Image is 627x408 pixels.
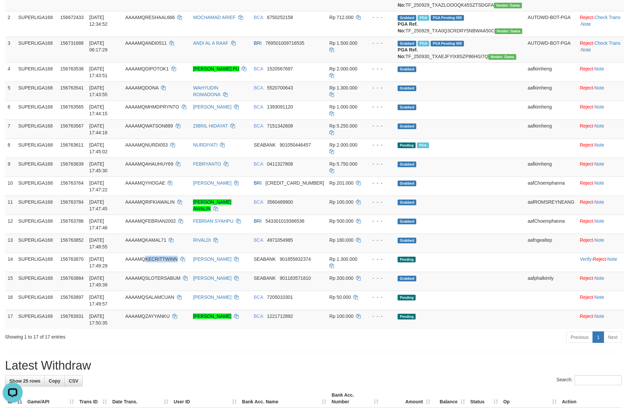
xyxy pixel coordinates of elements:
[367,104,393,110] div: - - -
[265,180,324,186] span: Copy 673401032670537 to clipboard
[89,275,108,287] span: [DATE] 17:49:39
[267,294,293,300] span: Copy 7205010301 to clipboard
[60,104,84,110] span: 156763565
[577,158,624,177] td: ·
[367,313,393,320] div: - - -
[77,389,110,408] th: Trans ID: activate to sort column ascending
[193,218,233,224] a: FEBRIAN SYAHPU
[367,180,393,186] div: - - -
[9,378,40,384] span: Show 25 rows
[580,294,593,300] a: Reject
[254,237,263,243] span: BCA
[525,11,577,37] td: AUTOWD-BOT-PGA
[367,237,393,243] div: - - -
[580,85,593,90] a: Reject
[594,142,604,148] a: Note
[193,180,231,186] a: [PERSON_NAME]
[398,66,416,72] span: Grabbed
[593,332,604,343] a: 1
[267,85,293,90] span: Copy 5520700643 to clipboard
[125,294,174,300] span: AAAAMQSALAMCUAN
[125,180,165,186] span: AAAAMQYHOGAE
[49,378,60,384] span: Copy
[60,142,84,148] span: 156763611
[398,162,416,167] span: Grabbed
[525,177,577,196] td: aafChoemphanna
[60,256,84,262] span: 156763870
[594,15,621,20] a: Check Trans
[367,40,393,46] div: - - -
[488,54,516,60] span: Vendor URL: https://trx31.1velocity.biz
[329,123,357,129] span: Rp 5.250.000
[580,237,593,243] a: Reject
[367,294,393,300] div: - - -
[5,272,16,291] td: 15
[607,256,617,262] a: Note
[125,104,179,110] span: AAAAMQMHMDPRYNTO
[367,199,393,205] div: - - -
[89,294,108,307] span: [DATE] 17:49:57
[501,389,559,408] th: Op: activate to sort column ascending
[525,81,577,100] td: aafkimheng
[580,142,593,148] a: Reject
[254,15,263,20] span: BCA
[89,40,108,52] span: [DATE] 06:17:29
[16,81,58,100] td: SUPERLIGA168
[16,158,58,177] td: SUPERLIGA168
[64,375,83,387] a: CSV
[254,40,261,46] span: BRI
[431,41,464,46] span: PGA Pending
[580,314,593,319] a: Reject
[193,85,220,97] a: WAHYUDIN ROMADONA
[577,139,624,158] td: ·
[5,196,16,215] td: 11
[577,37,624,62] td: · ·
[5,215,16,234] td: 12
[125,142,168,148] span: AAAAMQNURDI053
[60,66,84,71] span: 156763538
[193,314,231,319] a: [PERSON_NAME]
[254,85,263,90] span: BCA
[193,294,231,300] a: [PERSON_NAME]
[577,11,624,37] td: · ·
[254,123,263,129] span: BCA
[265,40,304,46] span: Copy 769501009716535 to clipboard
[5,331,256,340] div: Showing 1 to 17 of 17 entries
[577,62,624,81] td: ·
[329,161,357,167] span: Rp 5.750.000
[433,389,468,408] th: Balance: activate to sort column ascending
[577,215,624,234] td: ·
[5,100,16,120] td: 6
[267,314,293,319] span: Copy 1221712892 to clipboard
[367,65,393,72] div: - - -
[89,314,108,326] span: [DATE] 17:50:35
[494,3,522,8] span: Vendor URL: https://trx31.1velocity.biz
[193,15,236,20] a: MOCHAMAD ARIEF
[577,272,624,291] td: ·
[193,275,231,281] a: [PERSON_NAME]
[525,120,577,139] td: aafkimheng
[381,389,433,408] th: Amount: activate to sort column ascending
[89,85,108,97] span: [DATE] 17:43:55
[329,389,381,408] th: Bank Acc. Number: activate to sort column ascending
[367,256,393,262] div: - - -
[125,275,181,281] span: AAAAMQSLOTERSABUM
[580,256,592,262] a: Verify
[125,256,178,262] span: AAAAMQKECRITTWINN
[580,199,593,205] a: Reject
[16,120,58,139] td: SUPERLIGA168
[418,41,429,46] span: Marked by aafromsomean
[604,332,622,343] a: Next
[593,256,606,262] a: Reject
[89,104,108,116] span: [DATE] 17:44:15
[329,314,353,319] span: Rp 100.000
[89,256,108,268] span: [DATE] 17:49:29
[60,294,84,300] span: 156763897
[566,332,593,343] a: Previous
[398,15,416,21] span: Grabbed
[525,196,577,215] td: aafROMSREYNEANG
[581,21,591,27] a: Note
[60,275,84,281] span: 156763884
[577,177,624,196] td: ·
[5,375,45,387] a: Show 25 rows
